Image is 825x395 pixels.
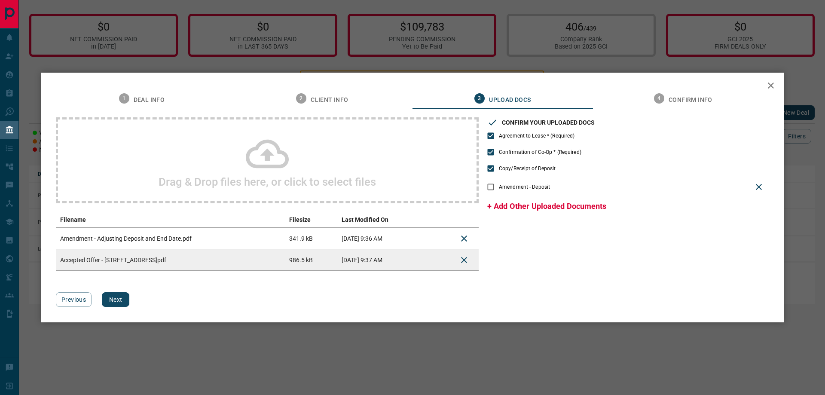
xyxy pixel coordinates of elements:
[102,292,129,307] button: Next
[56,249,285,271] td: Accepted Offer - [STREET_ADDRESS]pdf
[159,175,376,188] h2: Drag & Drop files here, or click to select files
[499,148,581,156] span: Confirmation of Co-Op * (Required)
[311,96,348,104] span: Client Info
[56,292,92,307] button: Previous
[478,95,481,101] text: 3
[285,228,338,249] td: 341.9 kB
[134,96,165,104] span: Deal Info
[337,228,428,249] td: [DATE] 9:36 AM
[56,117,479,203] div: Drag & Drop files here, or click to select files
[337,249,428,271] td: [DATE] 9:37 AM
[56,212,285,228] th: Filename
[489,96,531,104] span: Upload Docs
[428,212,449,228] th: download action column
[285,212,338,228] th: Filesize
[657,95,660,101] text: 4
[502,119,595,126] h3: CONFIRM YOUR UPLOADED DOCS
[454,250,474,270] button: Delete
[487,202,606,211] span: + Add Other Uploaded Documents
[122,95,125,101] text: 1
[449,212,479,228] th: delete file action column
[56,228,285,249] td: Amendment - Adjusting Deposit and End Date.pdf
[285,249,338,271] td: 986.5 kB
[669,96,712,104] span: Confirm Info
[749,177,769,197] div: Delete
[499,165,556,172] span: Copy/Receipt of Deposit
[300,95,303,101] text: 2
[337,212,428,228] th: Last Modified On
[499,132,575,140] span: Agreement to Lease * (Required)
[454,228,474,249] button: Delete
[499,183,550,191] span: Amendment - Deposit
